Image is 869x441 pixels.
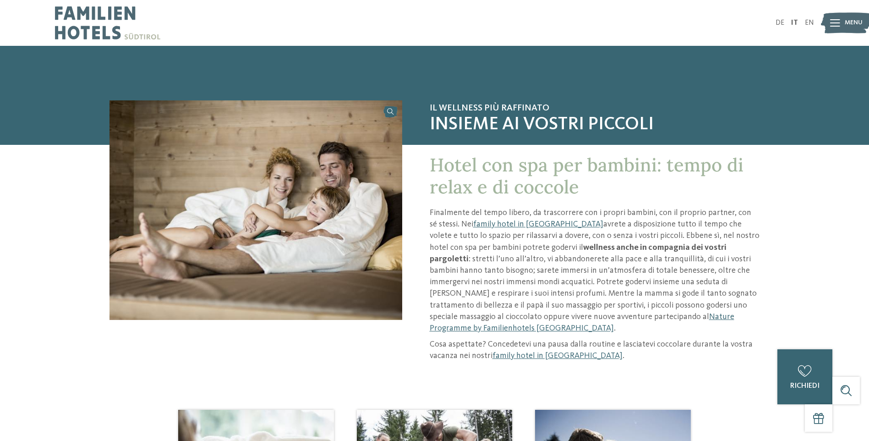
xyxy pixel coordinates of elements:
[791,19,798,27] a: IT
[776,19,784,27] a: DE
[430,103,760,114] span: Il wellness più raffinato
[790,382,820,390] span: richiedi
[430,114,760,136] span: insieme ai vostri piccoli
[805,19,814,27] a: EN
[430,339,760,362] p: Cosa aspettate? Concedetevi una pausa dalla routine e lasciatevi coccolare durante la vostra vaca...
[777,349,832,404] a: richiedi
[492,352,623,360] a: family hotel in [GEOGRAPHIC_DATA]
[430,207,760,334] p: Finalmente del tempo libero, da trascorrere con i propri bambini, con il proprio partner, con sé ...
[473,220,603,228] a: family hotel in [GEOGRAPHIC_DATA]
[430,153,743,198] span: Hotel con spa per bambini: tempo di relax e di coccole
[109,100,402,320] img: Hotel con spa per bambini: è tempo di coccole!
[430,243,727,263] strong: wellness anche in compagnia dei vostri pargoletti
[430,313,734,332] a: Nature Programme by Familienhotels [GEOGRAPHIC_DATA]
[845,18,863,28] span: Menu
